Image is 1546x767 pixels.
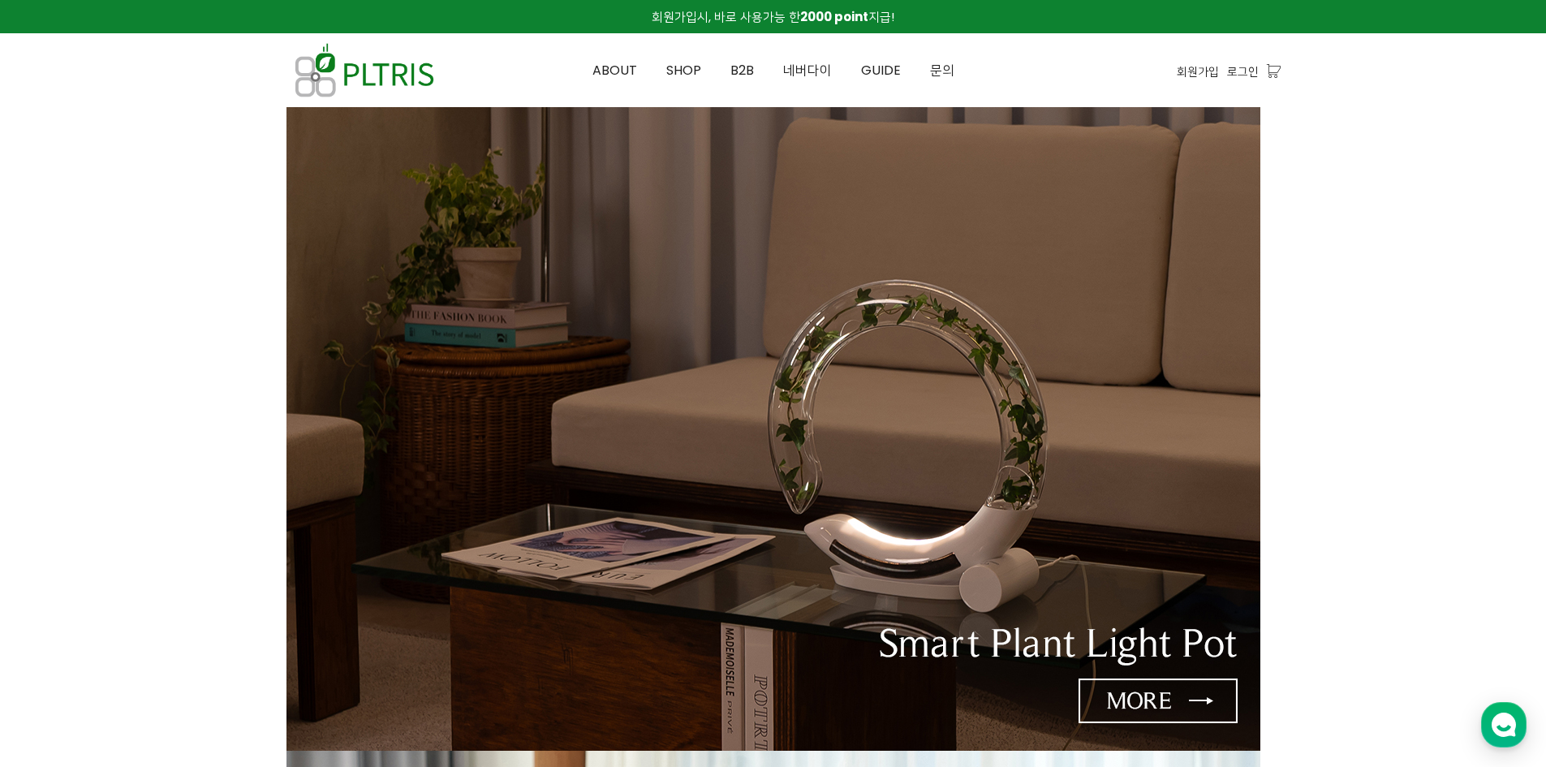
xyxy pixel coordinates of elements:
[578,34,652,107] a: ABOUT
[1227,62,1259,80] a: 로그인
[846,34,915,107] a: GUIDE
[652,34,716,107] a: SHOP
[769,34,846,107] a: 네버다이
[1177,62,1219,80] a: 회원가입
[652,8,894,25] span: 회원가입시, 바로 사용가능 한 지급!
[800,8,868,25] strong: 2000 point
[716,34,769,107] a: B2B
[783,61,832,80] span: 네버다이
[861,61,901,80] span: GUIDE
[915,34,969,107] a: 문의
[730,61,754,80] span: B2B
[666,61,701,80] span: SHOP
[592,61,637,80] span: ABOUT
[930,61,954,80] span: 문의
